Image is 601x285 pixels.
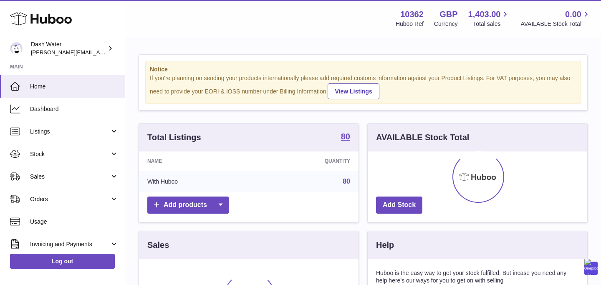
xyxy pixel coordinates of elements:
[473,20,510,28] span: Total sales
[434,20,458,28] div: Currency
[565,9,581,20] span: 0.00
[147,197,229,214] a: Add products
[341,132,350,141] strong: 80
[150,66,576,73] strong: Notice
[30,128,110,136] span: Listings
[30,105,119,113] span: Dashboard
[520,9,591,28] a: 0.00 AVAILABLE Stock Total
[468,9,510,28] a: 1,403.00 Total sales
[30,218,119,226] span: Usage
[147,132,201,143] h3: Total Listings
[255,151,359,171] th: Quantity
[31,49,167,55] span: [PERSON_NAME][EMAIL_ADDRESS][DOMAIN_NAME]
[439,9,457,20] strong: GBP
[376,132,469,143] h3: AVAILABLE Stock Total
[520,20,591,28] span: AVAILABLE Stock Total
[468,9,501,20] span: 1,403.00
[10,42,23,55] img: james@dash-water.com
[147,240,169,251] h3: Sales
[30,173,110,181] span: Sales
[31,40,106,56] div: Dash Water
[376,197,422,214] a: Add Stock
[139,171,255,192] td: With Huboo
[376,240,394,251] h3: Help
[341,132,350,142] a: 80
[400,9,424,20] strong: 10362
[139,151,255,171] th: Name
[343,178,350,185] a: 80
[30,195,110,203] span: Orders
[30,83,119,91] span: Home
[10,254,115,269] a: Log out
[150,74,576,99] div: If you're planning on sending your products internationally please add required customs informati...
[30,240,110,248] span: Invoicing and Payments
[328,83,379,99] a: View Listings
[30,150,110,158] span: Stock
[396,20,424,28] div: Huboo Ref
[376,269,579,285] p: Huboo is the easy way to get your stock fulfilled. But incase you need any help here's our ways f...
